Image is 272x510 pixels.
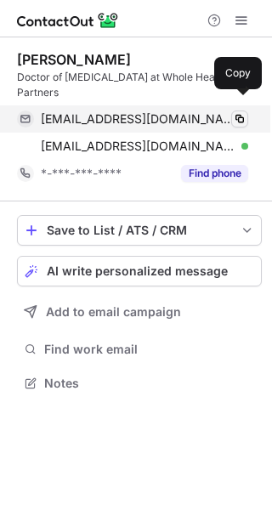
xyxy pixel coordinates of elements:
[17,10,119,31] img: ContactOut v5.3.10
[17,215,262,246] button: save-profile-one-click
[44,342,255,357] span: Find work email
[17,51,131,68] div: [PERSON_NAME]
[44,376,255,391] span: Notes
[17,256,262,286] button: AI write personalized message
[17,337,262,361] button: Find work email
[41,111,235,127] span: [EMAIL_ADDRESS][DOMAIN_NAME]
[17,371,262,395] button: Notes
[17,70,262,100] div: Doctor of [MEDICAL_DATA] at Whole Health Partners
[17,297,262,327] button: Add to email campaign
[41,139,235,154] span: [EMAIL_ADDRESS][DOMAIN_NAME]
[47,264,228,278] span: AI write personalized message
[46,305,181,319] span: Add to email campaign
[181,165,248,182] button: Reveal Button
[47,224,232,237] div: Save to List / ATS / CRM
